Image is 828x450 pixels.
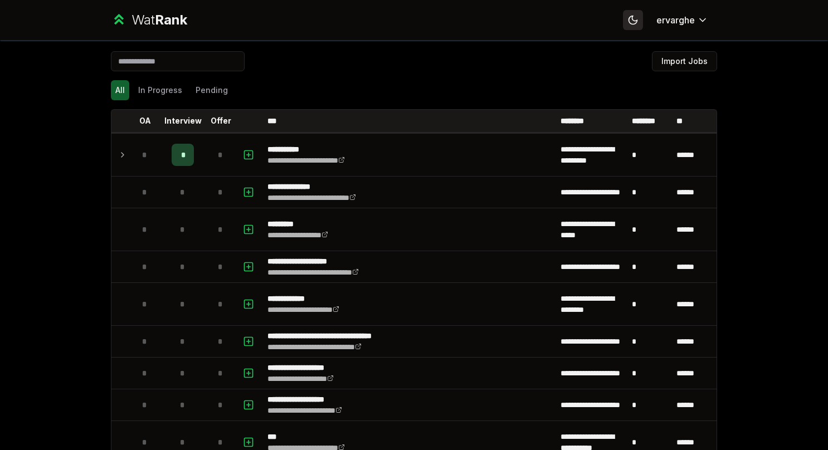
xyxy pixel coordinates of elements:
button: Pending [191,80,232,100]
button: Import Jobs [652,51,717,71]
span: Rank [155,12,187,28]
p: Interview [164,115,202,126]
a: WatRank [111,11,187,29]
div: Wat [131,11,187,29]
button: All [111,80,129,100]
p: Offer [211,115,231,126]
button: ervarghe [647,10,717,30]
p: OA [139,115,151,126]
button: In Progress [134,80,187,100]
span: ervarghe [656,13,695,27]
